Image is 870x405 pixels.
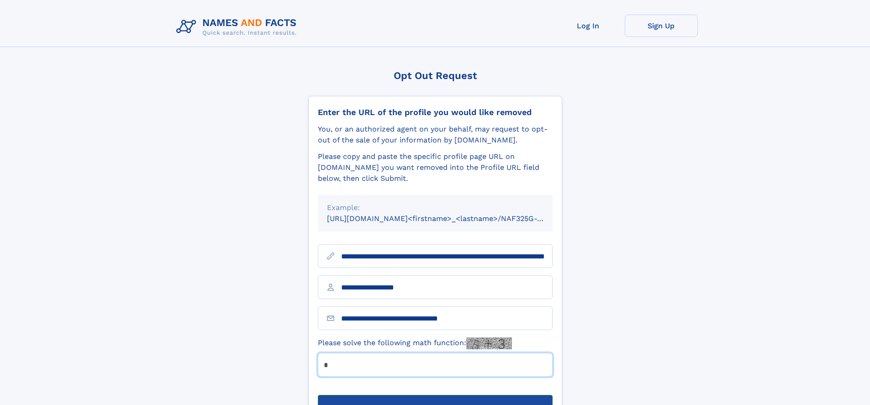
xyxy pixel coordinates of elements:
[308,70,562,81] div: Opt Out Request
[318,337,512,349] label: Please solve the following math function:
[552,15,625,37] a: Log In
[173,15,304,39] img: Logo Names and Facts
[318,107,553,117] div: Enter the URL of the profile you would like removed
[327,202,543,213] div: Example:
[318,151,553,184] div: Please copy and paste the specific profile page URL on [DOMAIN_NAME] you want removed into the Pr...
[625,15,698,37] a: Sign Up
[318,124,553,146] div: You, or an authorized agent on your behalf, may request to opt-out of the sale of your informatio...
[327,214,570,223] small: [URL][DOMAIN_NAME]<firstname>_<lastname>/NAF325G-xxxxxxxx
